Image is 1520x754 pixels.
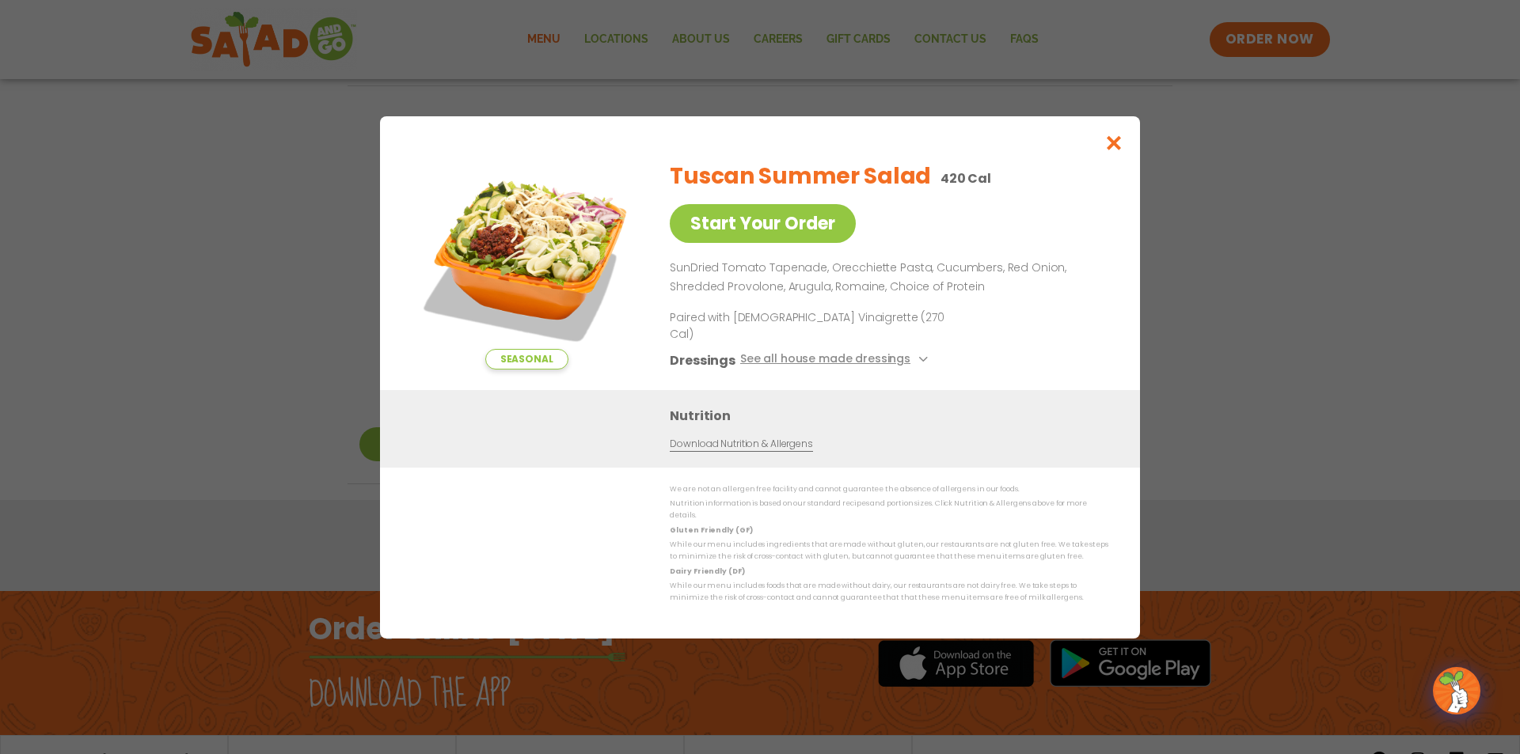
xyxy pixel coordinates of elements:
[670,436,812,451] a: Download Nutrition & Allergens
[670,259,1102,297] p: SunDried Tomato Tapenade, Orecchiette Pasta, Cucumbers, Red Onion, Shredded Provolone, Arugula, R...
[1089,116,1140,169] button: Close modal
[670,498,1108,522] p: Nutrition information is based on our standard recipes and portion sizes. Click Nutrition & Aller...
[1434,669,1479,713] img: wpChatIcon
[670,566,744,575] strong: Dairy Friendly (DF)
[670,160,931,193] h2: Tuscan Summer Salad
[670,539,1108,563] p: While our menu includes ingredients that are made without gluten, our restaurants are not gluten ...
[940,169,991,188] p: 420 Cal
[670,525,752,534] strong: Gluten Friendly (GF)
[670,204,856,243] a: Start Your Order
[740,350,933,369] button: See all house made dressings
[670,309,963,342] p: Paired with [DEMOGRAPHIC_DATA] Vinaigrette (270 Cal)
[670,350,735,369] h3: Dressings
[670,580,1108,604] p: While our menu includes foods that are made without dairy, our restaurants are not dairy free. We...
[485,349,568,369] span: Seasonal
[670,405,1116,425] h3: Nutrition
[416,148,637,369] img: Featured product photo for Tuscan Summer Salad
[670,483,1108,495] p: We are not an allergen free facility and cannot guarantee the absence of allergens in our foods.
